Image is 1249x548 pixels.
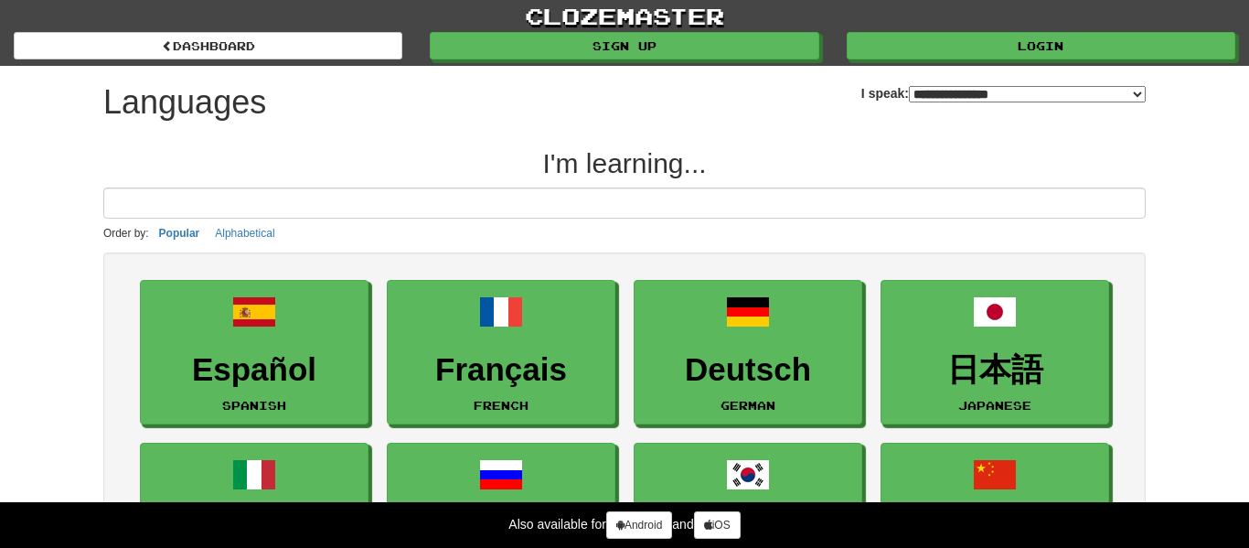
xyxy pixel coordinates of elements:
[209,223,280,243] button: Alphabetical
[14,32,402,59] a: dashboard
[634,280,862,425] a: DeutschGerman
[397,352,605,388] h3: Français
[644,352,852,388] h3: Deutsch
[861,84,1146,102] label: I speak:
[606,511,672,539] a: Android
[721,399,775,412] small: German
[891,352,1099,388] h3: 日本語
[881,280,1109,425] a: 日本語Japanese
[387,280,615,425] a: FrançaisFrench
[847,32,1235,59] a: Login
[958,399,1031,412] small: Japanese
[909,86,1146,102] select: I speak:
[103,148,1146,178] h2: I'm learning...
[103,227,149,240] small: Order by:
[140,280,368,425] a: EspañolSpanish
[103,84,266,121] h1: Languages
[430,32,818,59] a: Sign up
[154,223,206,243] button: Popular
[474,399,528,412] small: French
[222,399,286,412] small: Spanish
[694,511,741,539] a: iOS
[150,352,358,388] h3: Español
